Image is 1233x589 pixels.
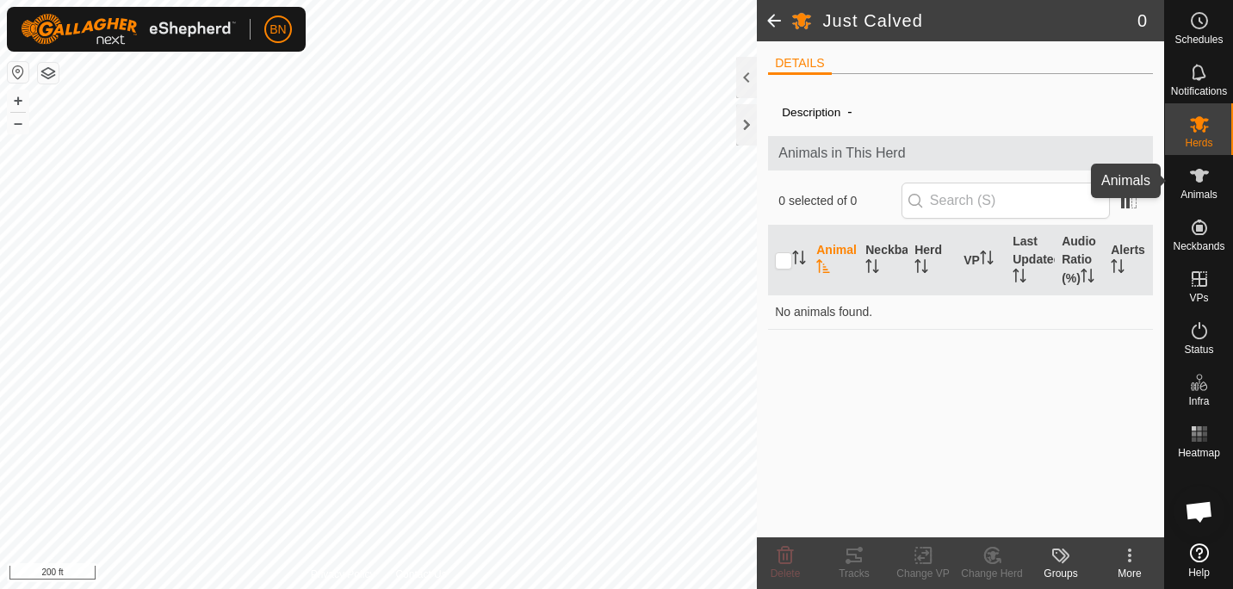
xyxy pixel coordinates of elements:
th: Neckband [858,226,908,295]
img: Gallagher Logo [21,14,236,45]
p-sorticon: Activate to sort [816,262,830,276]
span: Status [1184,344,1213,355]
button: – [8,113,28,133]
p-sorticon: Activate to sort [980,253,994,267]
span: Help [1188,567,1210,578]
span: BN [270,21,286,39]
span: - [840,97,858,126]
span: Heatmap [1178,448,1220,458]
th: Animal [809,226,858,295]
h2: Just Calved [822,10,1137,31]
span: Neckbands [1173,241,1224,251]
span: Animals in This Herd [778,143,1143,164]
th: Herd [908,226,957,295]
th: VP [957,226,1006,295]
div: Tracks [820,566,889,581]
div: Groups [1026,566,1095,581]
p-sorticon: Activate to sort [865,262,879,276]
label: Description [782,106,840,119]
button: + [8,90,28,111]
a: Open chat [1174,486,1225,537]
span: Schedules [1174,34,1223,45]
span: VPs [1189,293,1208,303]
input: Search (S) [902,183,1110,219]
li: DETAILS [768,54,831,75]
th: Alerts [1104,226,1153,295]
span: Delete [771,567,801,580]
span: Herds [1185,138,1212,148]
p-sorticon: Activate to sort [1111,262,1125,276]
th: Audio Ratio (%) [1055,226,1104,295]
th: Last Updated [1006,226,1055,295]
span: 0 selected of 0 [778,192,902,210]
button: Reset Map [8,62,28,83]
td: No animals found. [768,294,1153,329]
a: Privacy Policy [311,567,375,582]
p-sorticon: Activate to sort [792,253,806,267]
p-sorticon: Activate to sort [1081,271,1094,285]
button: Map Layers [38,63,59,84]
a: Contact Us [395,567,446,582]
p-sorticon: Activate to sort [1013,271,1026,285]
span: Notifications [1171,86,1227,96]
div: Change Herd [957,566,1026,581]
a: Help [1165,536,1233,585]
div: More [1095,566,1164,581]
span: Infra [1188,396,1209,406]
span: Animals [1180,189,1218,200]
span: 0 [1137,8,1147,34]
p-sorticon: Activate to sort [914,262,928,276]
div: Change VP [889,566,957,581]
